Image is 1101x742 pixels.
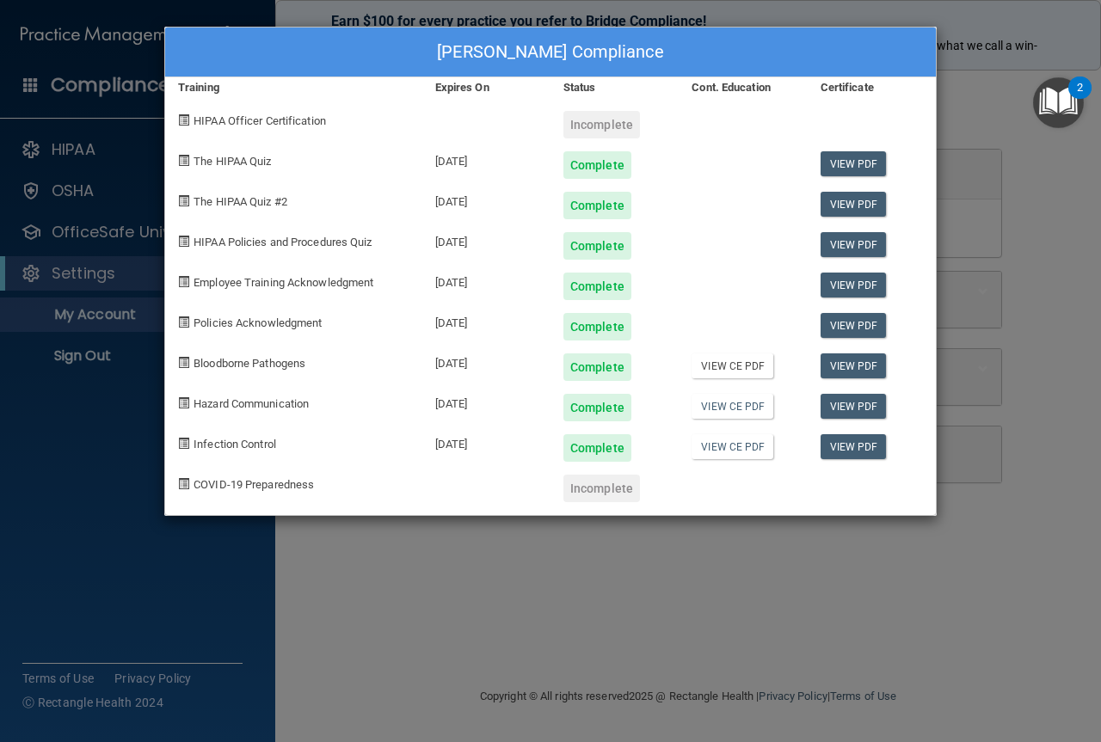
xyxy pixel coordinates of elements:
[821,192,887,217] a: View PDF
[563,192,631,219] div: Complete
[194,316,322,329] span: Policies Acknowledgment
[422,340,550,381] div: [DATE]
[194,195,287,208] span: The HIPAA Quiz #2
[422,138,550,179] div: [DATE]
[1033,77,1084,128] button: Open Resource Center, 2 new notifications
[563,232,631,260] div: Complete
[1077,88,1083,110] div: 2
[422,421,550,462] div: [DATE]
[692,434,773,459] a: View CE PDF
[821,232,887,257] a: View PDF
[194,155,271,168] span: The HIPAA Quiz
[808,77,936,98] div: Certificate
[692,394,773,419] a: View CE PDF
[550,77,679,98] div: Status
[422,179,550,219] div: [DATE]
[563,434,631,462] div: Complete
[194,276,373,289] span: Employee Training Acknowledgment
[821,394,887,419] a: View PDF
[194,236,372,248] span: HIPAA Policies and Procedures Quiz
[563,313,631,340] div: Complete
[194,114,326,127] span: HIPAA Officer Certification
[563,353,631,381] div: Complete
[692,353,773,378] a: View CE PDF
[422,300,550,340] div: [DATE]
[165,77,422,98] div: Training
[821,313,887,338] a: View PDF
[563,394,631,421] div: Complete
[422,219,550,260] div: [DATE]
[422,260,550,300] div: [DATE]
[422,77,550,98] div: Expires On
[563,273,631,300] div: Complete
[563,151,631,179] div: Complete
[194,357,305,370] span: Bloodborne Pathogens
[679,77,807,98] div: Cont. Education
[821,151,887,176] a: View PDF
[563,111,640,138] div: Incomplete
[821,273,887,297] a: View PDF
[194,438,276,451] span: Infection Control
[194,478,314,491] span: COVID-19 Preparedness
[165,28,936,77] div: [PERSON_NAME] Compliance
[821,434,887,459] a: View PDF
[563,475,640,502] div: Incomplete
[821,353,887,378] a: View PDF
[194,397,309,410] span: Hazard Communication
[422,381,550,421] div: [DATE]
